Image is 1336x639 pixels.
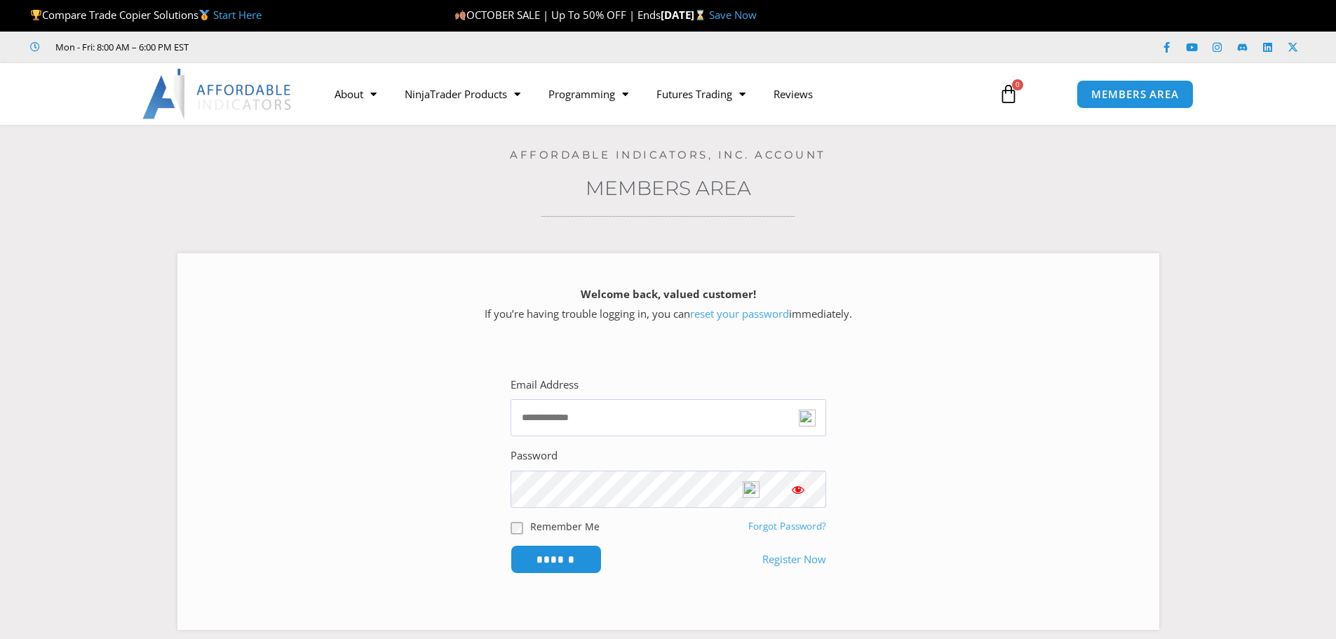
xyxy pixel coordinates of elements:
p: If you’re having trouble logging in, you can immediately. [202,285,1135,324]
a: Register Now [762,550,826,570]
label: Password [511,446,558,466]
img: npw-badge-icon-locked.svg [743,481,760,498]
strong: Welcome back, valued customer! [581,287,756,301]
button: Show password [770,471,826,508]
span: MEMBERS AREA [1091,89,1179,100]
a: Affordable Indicators, Inc. Account [510,148,826,161]
a: Futures Trading [642,78,760,110]
iframe: Customer reviews powered by Trustpilot [208,40,419,54]
a: reset your password [690,307,789,321]
strong: [DATE] [661,8,709,22]
a: Programming [534,78,642,110]
a: About [320,78,391,110]
img: LogoAI | Affordable Indicators – NinjaTrader [142,69,293,119]
a: NinjaTrader Products [391,78,534,110]
label: Remember Me [530,519,600,534]
nav: Menu [320,78,983,110]
img: 🏆 [31,10,41,20]
img: ⌛ [695,10,706,20]
img: 🥇 [199,10,210,20]
img: npw-badge-icon-locked.svg [799,410,816,426]
span: OCTOBER SALE | Up To 50% OFF | Ends [454,8,661,22]
a: Reviews [760,78,827,110]
a: 0 [978,74,1039,114]
a: Forgot Password? [748,520,826,532]
a: Save Now [709,8,757,22]
a: Start Here [213,8,262,22]
span: Compare Trade Copier Solutions [30,8,262,22]
a: Members Area [586,176,751,200]
span: Mon - Fri: 8:00 AM – 6:00 PM EST [52,39,189,55]
span: 0 [1012,79,1023,90]
a: MEMBERS AREA [1077,80,1194,109]
label: Email Address [511,375,579,395]
img: 🍂 [455,10,466,20]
